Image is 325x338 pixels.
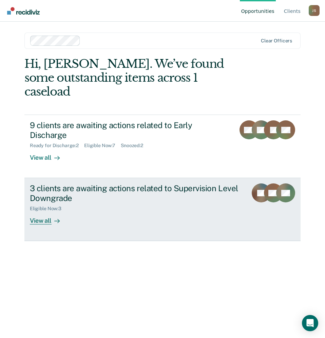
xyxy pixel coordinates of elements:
div: Eligible Now : 3 [30,206,67,212]
div: J S [309,5,320,16]
button: Profile dropdown button [309,5,320,16]
a: 3 clients are awaiting actions related to Supervision Level DowngradeEligible Now:3View all [24,178,301,241]
div: Hi, [PERSON_NAME]. We’ve found some outstanding items across 1 caseload [24,57,245,98]
div: Snoozed : 2 [121,143,149,148]
div: 9 clients are awaiting actions related to Early Discharge [30,120,230,140]
div: Eligible Now : 7 [84,143,121,148]
div: View all [30,212,68,225]
div: Open Intercom Messenger [302,315,318,331]
div: 3 clients are awaiting actions related to Supervision Level Downgrade [30,183,242,203]
div: View all [30,148,68,162]
div: Ready for Discharge : 2 [30,143,84,148]
img: Recidiviz [7,7,40,15]
a: 9 clients are awaiting actions related to Early DischargeReady for Discharge:2Eligible Now:7Snooz... [24,115,301,178]
div: Clear officers [261,38,292,44]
